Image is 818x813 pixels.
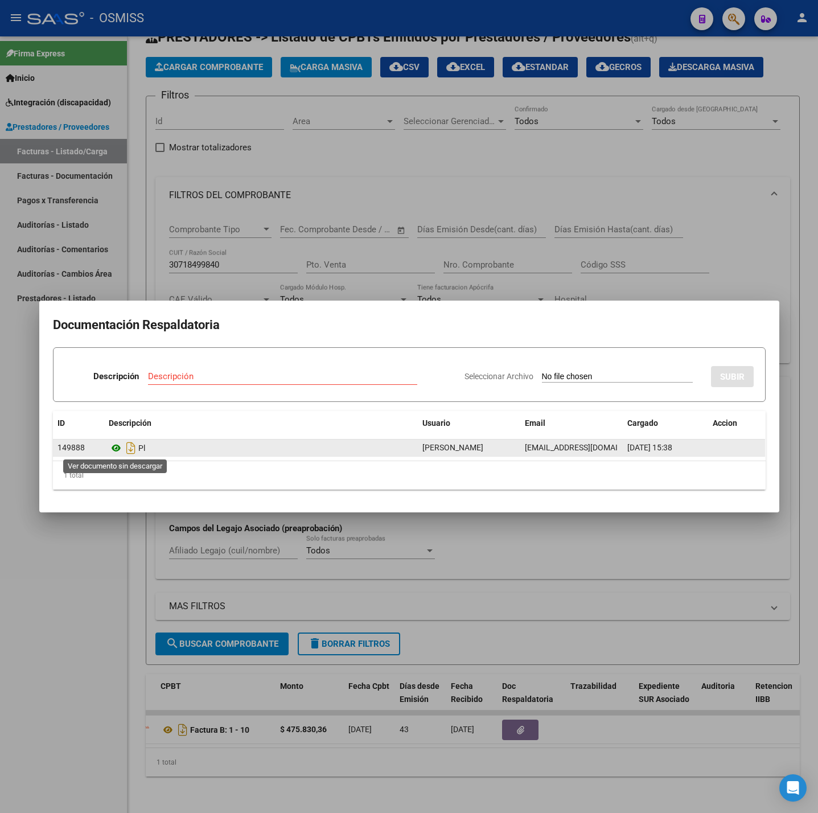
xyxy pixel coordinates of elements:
[520,411,623,436] datatable-header-cell: Email
[708,411,765,436] datatable-header-cell: Accion
[525,418,545,428] span: Email
[623,411,708,436] datatable-header-cell: Cargado
[104,411,418,436] datatable-header-cell: Descripción
[53,461,766,490] div: 1 total
[720,372,745,382] span: SUBIR
[57,443,85,452] span: 149888
[422,418,450,428] span: Usuario
[711,366,754,387] button: SUBIR
[109,439,413,457] div: Pl
[465,372,533,381] span: Seleccionar Archivo
[779,774,807,802] div: Open Intercom Messenger
[124,439,138,457] i: Descargar documento
[627,443,672,452] span: [DATE] 15:38
[53,411,104,436] datatable-header-cell: ID
[53,314,766,336] h2: Documentación Respaldatoria
[93,370,139,383] p: Descripción
[422,443,483,452] span: [PERSON_NAME]
[525,443,651,452] span: [EMAIL_ADDRESS][DOMAIN_NAME]
[418,411,520,436] datatable-header-cell: Usuario
[109,418,151,428] span: Descripción
[57,418,65,428] span: ID
[713,418,737,428] span: Accion
[627,418,658,428] span: Cargado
